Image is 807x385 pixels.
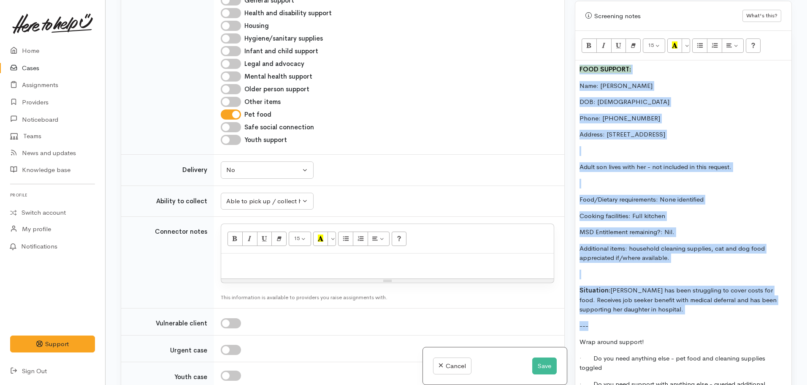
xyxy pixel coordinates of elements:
[226,165,301,175] div: No
[313,232,328,246] button: Recent Color
[682,38,690,53] button: More Color
[532,358,557,375] button: Save
[580,114,787,123] p: Phone: [PHONE_NUMBER]
[580,81,787,91] p: Name: [PERSON_NAME]
[244,123,314,132] label: Safe social connection
[244,46,318,56] label: Infant and child support
[244,85,309,94] label: Older person support
[221,193,314,210] button: Able to pick up / collect help on my own
[580,195,787,205] p: Food/Dietary requirements: None identified
[692,38,707,53] button: Unordered list (CTRL+SHIFT+NUM7)
[226,197,301,206] div: Able to pick up / collect help on my own
[221,161,314,179] button: No
[244,21,269,31] label: Housing
[257,232,272,246] button: Underline (CTRL+U)
[271,232,287,246] button: Remove Font Style (CTRL+\)
[582,38,597,53] button: Bold (CTRL+B)
[648,41,654,49] span: 15
[244,135,287,145] label: Youth support
[244,59,304,69] label: Legal and advocacy
[722,38,744,53] button: Paragraph
[121,155,214,186] td: Delivery
[585,11,742,21] div: Screening notes
[244,97,281,107] label: Other items
[580,286,610,294] b: Situation:
[244,8,332,18] label: Health and disability support
[580,97,787,107] p: DOB: [DEMOGRAPHIC_DATA]
[10,336,95,353] button: Support
[580,321,787,331] p: ---
[611,38,626,53] button: Underline (CTRL+U)
[580,227,787,237] p: MSD Entitlement remaining?: Nil.
[221,279,554,283] div: Resize
[580,286,787,314] p: [PERSON_NAME] has been struggling to cover costs for food. Receives job seeker benefit with medic...
[244,72,312,82] label: Mental health support
[289,232,311,246] button: Font Size
[10,189,95,201] h6: Profile
[580,211,787,221] p: Cooking facilities: Full kitchen
[155,227,207,237] label: Connector notes
[174,372,207,382] label: Youth case
[242,232,257,246] button: Italic (CTRL+I)
[170,346,207,355] label: Urgent case
[368,232,390,246] button: Paragraph
[156,197,207,206] label: Ability to collect
[742,10,781,22] button: What's this?
[227,232,243,246] button: Bold (CTRL+B)
[580,65,631,73] font: FOOD SUPPORT:
[707,38,722,53] button: Ordered list (CTRL+SHIFT+NUM8)
[580,130,787,139] p: Address: [STREET_ADDRESS]
[392,232,407,246] button: Help
[433,358,471,375] a: Cancel
[353,232,368,246] button: Ordered list (CTRL+SHIFT+NUM8)
[746,38,761,53] button: Help
[580,337,787,347] p: Wrap around support!
[580,354,787,373] p: · Do you need anything else - pet food and cleaning supplies toggled
[667,38,682,53] button: Recent Color
[580,244,787,263] p: Additional items: household cleaning supplies, cat and dog food appreciated if/where available.
[626,38,641,53] button: Remove Font Style (CTRL+\)
[328,232,336,246] button: More Color
[338,232,353,246] button: Unordered list (CTRL+SHIFT+NUM7)
[156,319,207,328] label: Vulnerable client
[643,38,665,53] button: Font Size
[596,38,612,53] button: Italic (CTRL+I)
[244,34,323,44] label: Hygiene/sanitary supplies
[580,162,787,172] p: Adult son lives with her - not included in this request.
[221,293,554,302] div: This information is available to providers you raise assignments with.
[294,235,300,242] span: 15
[244,110,271,120] label: Pet food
